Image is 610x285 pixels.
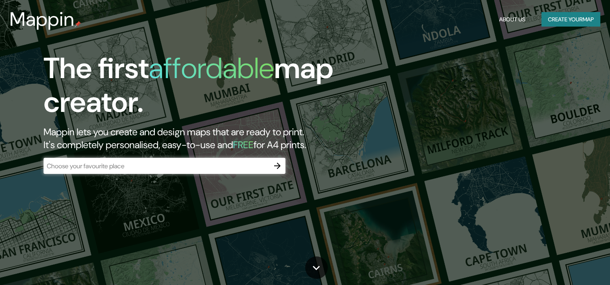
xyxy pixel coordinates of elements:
input: Choose your favourite place [44,161,269,171]
h1: The first map creator. [44,52,349,126]
button: About Us [496,12,529,27]
iframe: Help widget launcher [538,254,601,276]
h2: Mappin lets you create and design maps that are ready to print. It's completely personalised, eas... [44,126,349,151]
h5: FREE [233,138,254,151]
button: Create yourmap [541,12,600,27]
img: mappin-pin [75,21,81,27]
h1: affordable [149,50,274,87]
h3: Mappin [10,8,75,31]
